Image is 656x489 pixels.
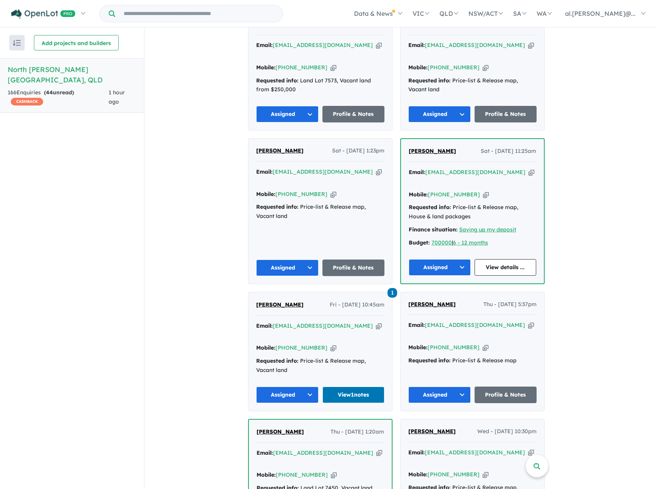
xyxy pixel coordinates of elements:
div: | [409,238,536,248]
span: Thu - [DATE] 1:20am [331,427,384,437]
strong: Mobile: [256,64,275,71]
strong: Mobile: [408,64,428,71]
strong: Email: [256,322,273,329]
a: [PHONE_NUMBER] [275,191,327,198]
input: Try estate name, suburb, builder or developer [117,5,281,22]
strong: Email: [257,449,273,456]
div: Price-list & Release map [408,356,537,365]
a: [EMAIL_ADDRESS][DOMAIN_NAME] [273,168,373,175]
strong: Email: [409,169,425,176]
button: Copy [376,168,382,176]
button: Copy [483,343,488,352]
img: Openlot PRO Logo White [11,9,75,19]
span: Sat - [DATE] 1:23pm [332,146,384,156]
span: [PERSON_NAME] [408,301,456,308]
span: 44 [46,89,53,96]
a: [EMAIL_ADDRESS][DOMAIN_NAME] [273,449,373,456]
button: Assigned [408,106,471,122]
strong: Requested info: [408,77,451,84]
button: Assigned [256,106,319,122]
a: [PERSON_NAME] [409,147,456,156]
a: [PHONE_NUMBER] [276,471,328,478]
div: Price-list & Release map, Vacant land [256,203,384,221]
a: Profile & Notes [475,106,537,122]
strong: Mobile: [409,191,428,198]
a: [PERSON_NAME] [408,300,456,309]
button: Add projects and builders [34,35,119,50]
a: [PHONE_NUMBER] [428,191,480,198]
button: Assigned [408,387,471,403]
strong: Mobile: [257,471,276,478]
span: [PERSON_NAME] [408,428,456,435]
button: Copy [483,471,488,479]
button: Copy [528,41,534,49]
strong: Mobile: [256,344,275,351]
span: CASHBACK [11,98,43,106]
a: 6 - 12 months [453,239,488,246]
strong: Mobile: [408,471,428,478]
a: [PERSON_NAME] [257,427,304,437]
strong: Email: [408,322,425,328]
button: Copy [331,471,337,479]
h5: North [PERSON_NAME][GEOGRAPHIC_DATA] , QLD [8,64,136,85]
span: Sat - [DATE] 11:25am [481,147,536,156]
strong: Mobile: [408,344,428,351]
a: Profile & Notes [475,387,537,403]
a: [EMAIL_ADDRESS][DOMAIN_NAME] [425,322,525,328]
button: Assigned [256,260,319,276]
span: 1 [388,288,397,298]
button: Copy [483,191,489,199]
a: Profile & Notes [322,106,385,122]
strong: ( unread) [44,89,74,96]
a: [PHONE_NUMBER] [428,64,480,71]
span: Wed - [DATE] 10:30pm [477,427,537,436]
strong: Requested info: [256,203,299,210]
a: [PHONE_NUMBER] [275,344,327,351]
a: [EMAIL_ADDRESS][DOMAIN_NAME] [273,322,373,329]
strong: Requested info: [409,204,451,211]
span: [PERSON_NAME] [256,301,304,308]
strong: Email: [408,42,425,49]
a: [EMAIL_ADDRESS][DOMAIN_NAME] [425,169,525,176]
a: [PHONE_NUMBER] [275,64,327,71]
button: Copy [376,322,382,330]
strong: Requested info: [408,357,451,364]
span: Thu - [DATE] 5:37pm [483,300,537,309]
button: Copy [331,190,336,198]
div: Price-list & Release map, House & land packages [409,203,536,221]
span: al.[PERSON_NAME]@... [565,10,636,17]
span: [PERSON_NAME] [408,21,456,28]
a: [PHONE_NUMBER] [428,471,480,478]
a: 700000 [431,239,452,246]
button: Copy [528,321,534,329]
a: [PERSON_NAME] [256,300,304,310]
div: Land Lot 7573, Vacant land from $250,000 [256,76,384,95]
span: [PERSON_NAME] [256,21,304,28]
strong: Finance situation: [409,226,458,233]
a: [EMAIL_ADDRESS][DOMAIN_NAME] [425,42,525,49]
a: [PHONE_NUMBER] [428,344,480,351]
span: 1 hour ago [109,89,125,105]
a: 1 [388,287,397,298]
div: Price-list & Release map, Vacant land [256,357,384,375]
button: Copy [376,41,382,49]
button: Copy [528,449,534,457]
a: [EMAIL_ADDRESS][DOMAIN_NAME] [273,42,373,49]
strong: Requested info: [256,77,299,84]
span: [PERSON_NAME] [257,428,304,435]
button: Assigned [256,387,319,403]
button: Copy [528,168,534,176]
button: Assigned [409,259,471,276]
button: Copy [331,344,336,352]
strong: Requested info: [256,357,299,364]
strong: Budget: [409,239,430,246]
a: View1notes [322,387,385,403]
strong: Mobile: [256,191,275,198]
strong: Email: [256,168,273,175]
button: Copy [376,449,382,457]
strong: Email: [408,449,425,456]
u: Saving up my deposit [459,226,516,233]
a: Profile & Notes [322,260,385,276]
